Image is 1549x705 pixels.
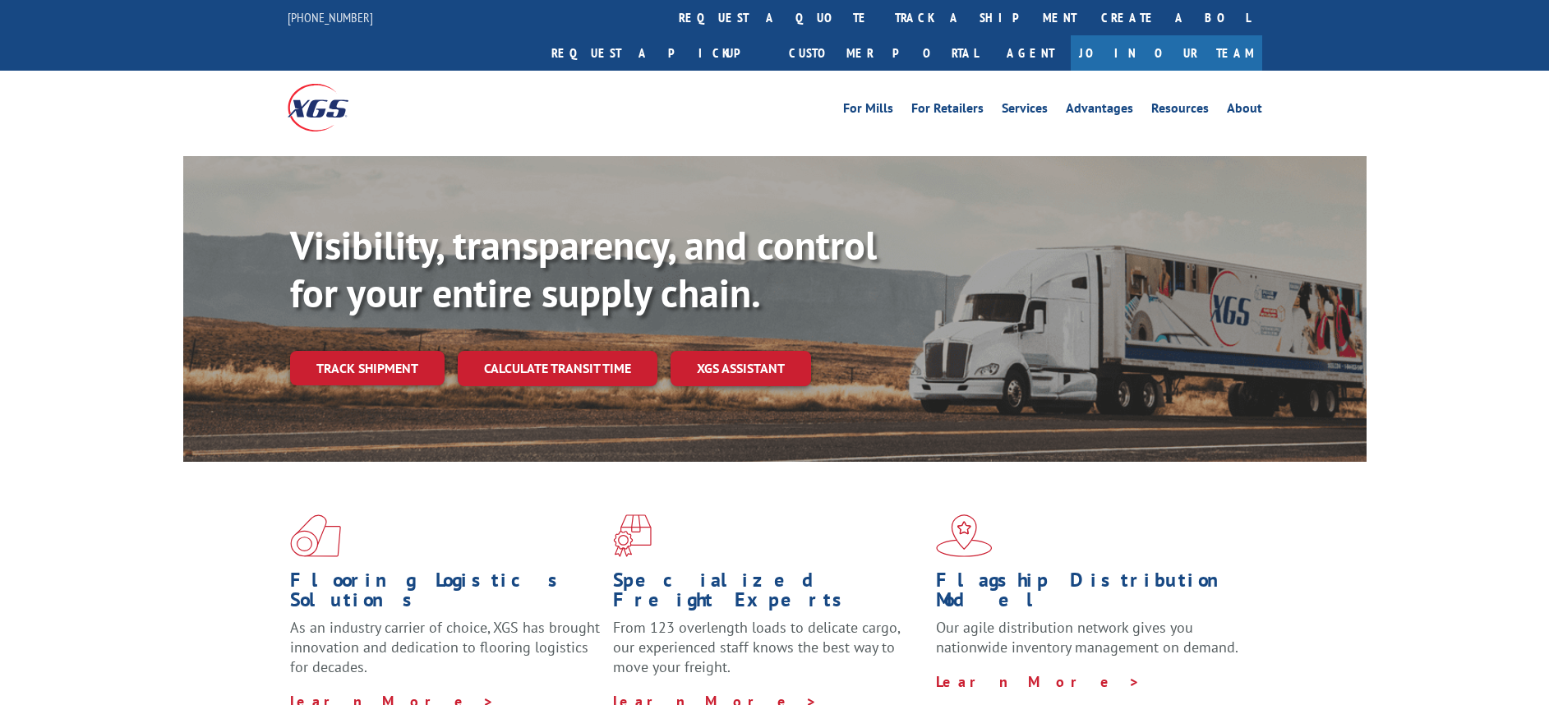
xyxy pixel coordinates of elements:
a: Calculate transit time [458,351,657,386]
a: About [1227,102,1262,120]
h1: Specialized Freight Experts [613,570,924,618]
img: xgs-icon-focused-on-flooring-red [613,514,652,557]
p: From 123 overlength loads to delicate cargo, our experienced staff knows the best way to move you... [613,618,924,691]
a: [PHONE_NUMBER] [288,9,373,25]
a: Resources [1151,102,1209,120]
a: Learn More > [936,672,1141,691]
b: Visibility, transparency, and control for your entire supply chain. [290,219,877,318]
a: Track shipment [290,351,445,385]
span: As an industry carrier of choice, XGS has brought innovation and dedication to flooring logistics... [290,618,600,676]
a: For Mills [843,102,893,120]
a: Request a pickup [539,35,777,71]
span: Our agile distribution network gives you nationwide inventory management on demand. [936,618,1238,657]
a: XGS ASSISTANT [671,351,811,386]
a: Advantages [1066,102,1133,120]
img: xgs-icon-flagship-distribution-model-red [936,514,993,557]
a: Services [1002,102,1048,120]
h1: Flooring Logistics Solutions [290,570,601,618]
a: Agent [990,35,1071,71]
a: Customer Portal [777,35,990,71]
a: For Retailers [911,102,984,120]
img: xgs-icon-total-supply-chain-intelligence-red [290,514,341,557]
h1: Flagship Distribution Model [936,570,1247,618]
a: Join Our Team [1071,35,1262,71]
